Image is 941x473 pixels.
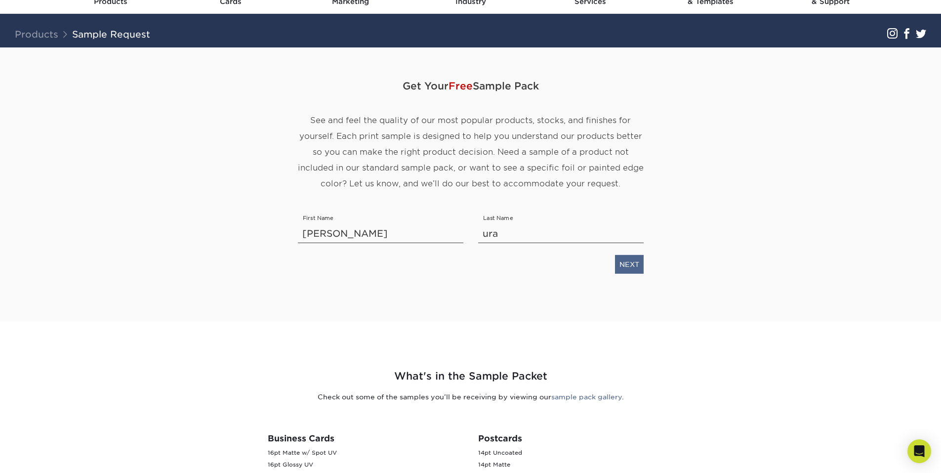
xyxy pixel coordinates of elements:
[298,116,644,188] span: See and feel the quality of our most popular products, stocks, and finishes for yourself. Each pr...
[615,255,644,274] a: NEXT
[72,29,150,40] a: Sample Request
[182,392,760,402] p: Check out some of the samples you’ll be receiving by viewing our .
[182,369,760,384] h2: What's in the Sample Packet
[551,393,622,401] a: sample pack gallery
[449,80,473,92] span: Free
[268,433,463,443] h3: Business Cards
[478,433,674,443] h3: Postcards
[15,29,58,40] a: Products
[907,439,931,463] div: Open Intercom Messenger
[298,71,644,101] span: Get Your Sample Pack
[2,443,84,470] iframe: Google Customer Reviews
